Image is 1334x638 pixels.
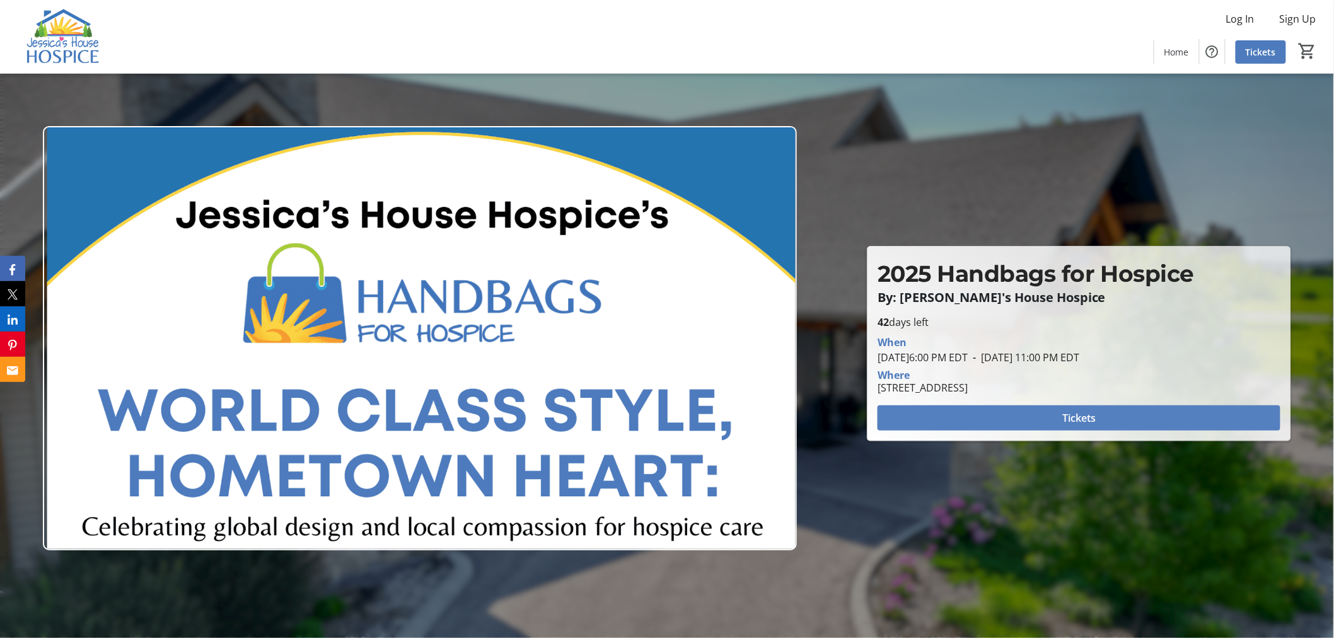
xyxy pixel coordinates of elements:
[1296,40,1319,62] button: Cart
[1236,40,1286,64] a: Tickets
[1200,39,1225,64] button: Help
[1216,9,1265,29] button: Log In
[968,351,1079,364] span: [DATE] 11:00 PM EDT
[878,335,907,350] div: When
[1226,11,1255,26] span: Log In
[1280,11,1316,26] span: Sign Up
[878,291,1280,304] p: By: [PERSON_NAME]'s House Hospice
[878,260,1195,287] span: 2025 Handbags for Hospice
[968,351,981,364] span: -
[1154,40,1199,64] a: Home
[878,315,889,329] span: 42
[878,380,968,395] div: [STREET_ADDRESS]
[1062,410,1096,426] span: Tickets
[1164,45,1189,59] span: Home
[878,405,1280,431] button: Tickets
[878,370,910,380] div: Where
[878,351,968,364] span: [DATE] 6:00 PM EDT
[8,5,120,68] img: Jessica's House Hospice's Logo
[43,126,797,550] img: Campaign CTA Media Photo
[1270,9,1326,29] button: Sign Up
[878,315,1280,330] p: days left
[1246,45,1276,59] span: Tickets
